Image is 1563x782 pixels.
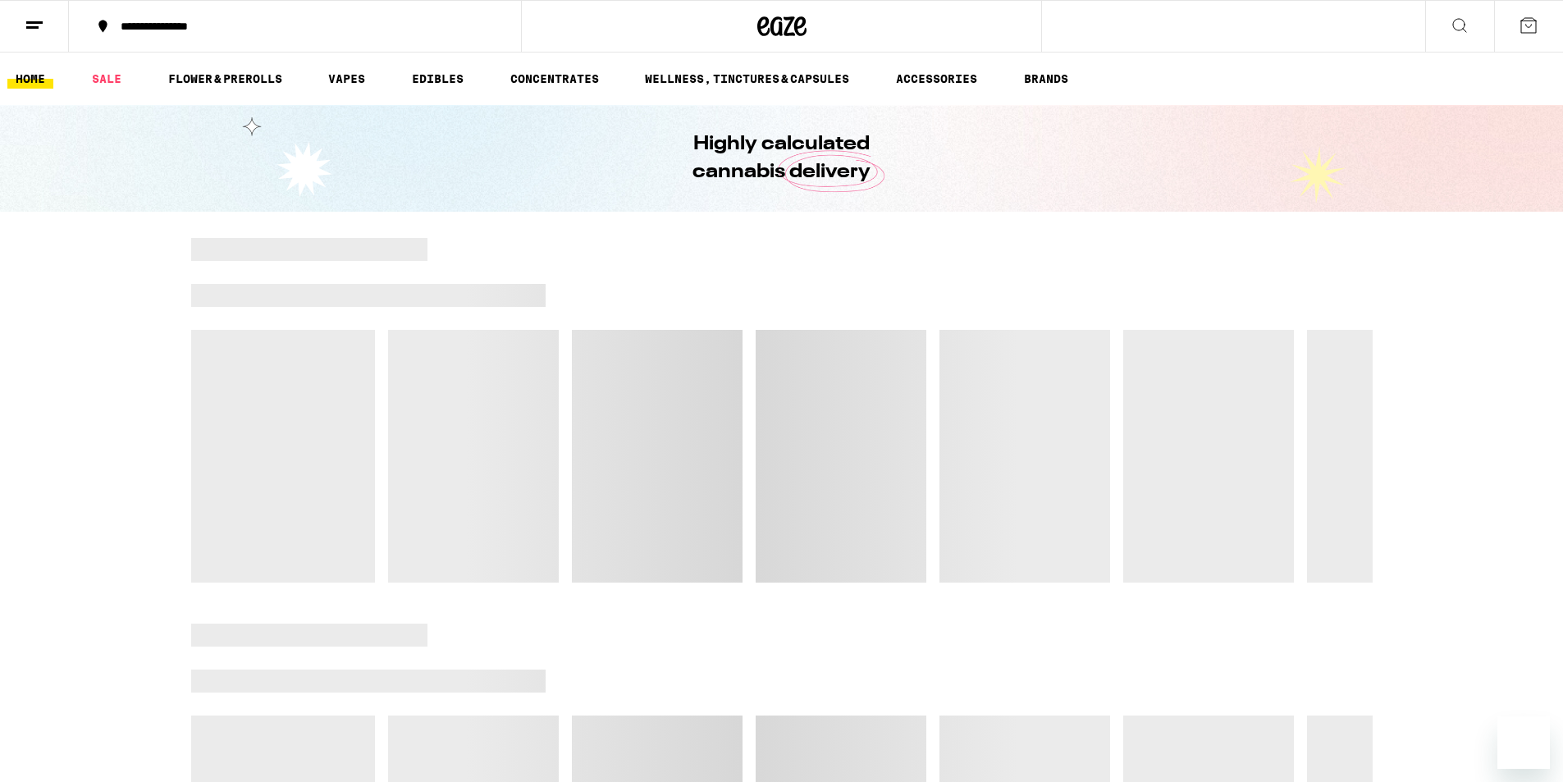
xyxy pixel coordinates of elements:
[84,69,130,89] a: SALE
[320,69,373,89] a: VAPES
[1016,69,1076,89] a: BRANDS
[7,69,53,89] a: HOME
[404,69,472,89] a: EDIBLES
[160,69,290,89] a: FLOWER & PREROLLS
[637,69,857,89] a: WELLNESS, TINCTURES & CAPSULES
[502,69,607,89] a: CONCENTRATES
[1497,716,1550,769] iframe: Button to launch messaging window
[888,69,985,89] a: ACCESSORIES
[647,130,917,186] h1: Highly calculated cannabis delivery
